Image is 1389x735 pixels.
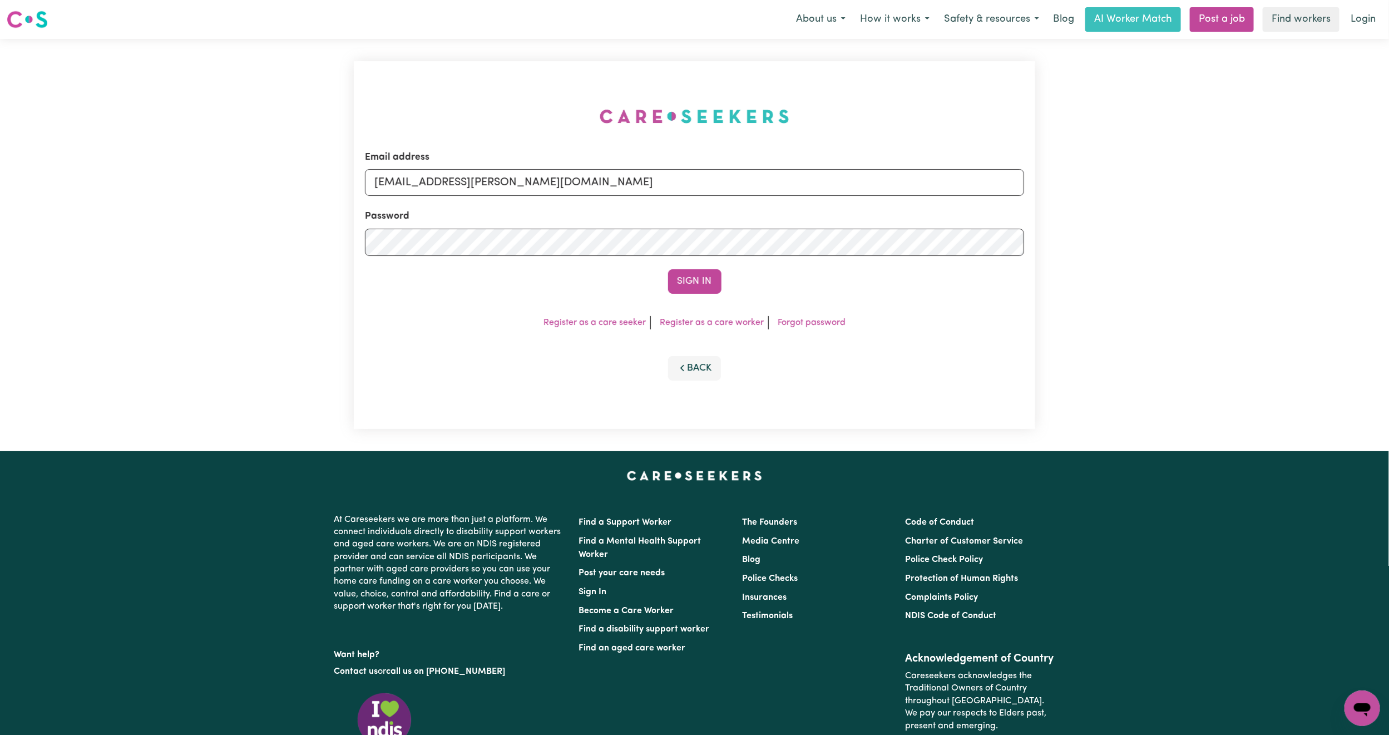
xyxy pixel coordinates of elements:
[905,574,1018,583] a: Protection of Human Rights
[543,318,646,327] a: Register as a care seeker
[7,9,48,29] img: Careseekers logo
[742,611,793,620] a: Testimonials
[579,518,672,527] a: Find a Support Worker
[627,471,762,480] a: Careseekers home page
[1085,7,1181,32] a: AI Worker Match
[905,652,1055,665] h2: Acknowledgement of Country
[660,318,764,327] a: Register as a care worker
[1190,7,1254,32] a: Post a job
[387,667,506,676] a: call us on [PHONE_NUMBER]
[1344,690,1380,726] iframe: Button to launch messaging window, conversation in progress
[905,555,983,564] a: Police Check Policy
[334,667,378,676] a: Contact us
[1344,7,1382,32] a: Login
[334,509,566,618] p: At Careseekers we are more than just a platform. We connect individuals directly to disability su...
[905,611,996,620] a: NDIS Code of Conduct
[579,537,701,559] a: Find a Mental Health Support Worker
[742,574,798,583] a: Police Checks
[778,318,846,327] a: Forgot password
[1046,7,1081,32] a: Blog
[7,7,48,32] a: Careseekers logo
[742,518,797,527] a: The Founders
[668,269,721,294] button: Sign In
[789,8,853,31] button: About us
[937,8,1046,31] button: Safety & resources
[742,593,787,602] a: Insurances
[905,518,974,527] a: Code of Conduct
[579,625,710,634] a: Find a disability support worker
[579,569,665,578] a: Post your care needs
[668,356,721,381] button: Back
[742,537,799,546] a: Media Centre
[579,644,686,653] a: Find an aged care worker
[365,150,429,165] label: Email address
[365,169,1024,196] input: Email address
[905,593,978,602] a: Complaints Policy
[1263,7,1339,32] a: Find workers
[365,209,409,224] label: Password
[579,588,607,596] a: Sign In
[579,606,674,615] a: Become a Care Worker
[853,8,937,31] button: How it works
[742,555,760,564] a: Blog
[905,537,1023,546] a: Charter of Customer Service
[334,661,566,682] p: or
[334,644,566,661] p: Want help?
